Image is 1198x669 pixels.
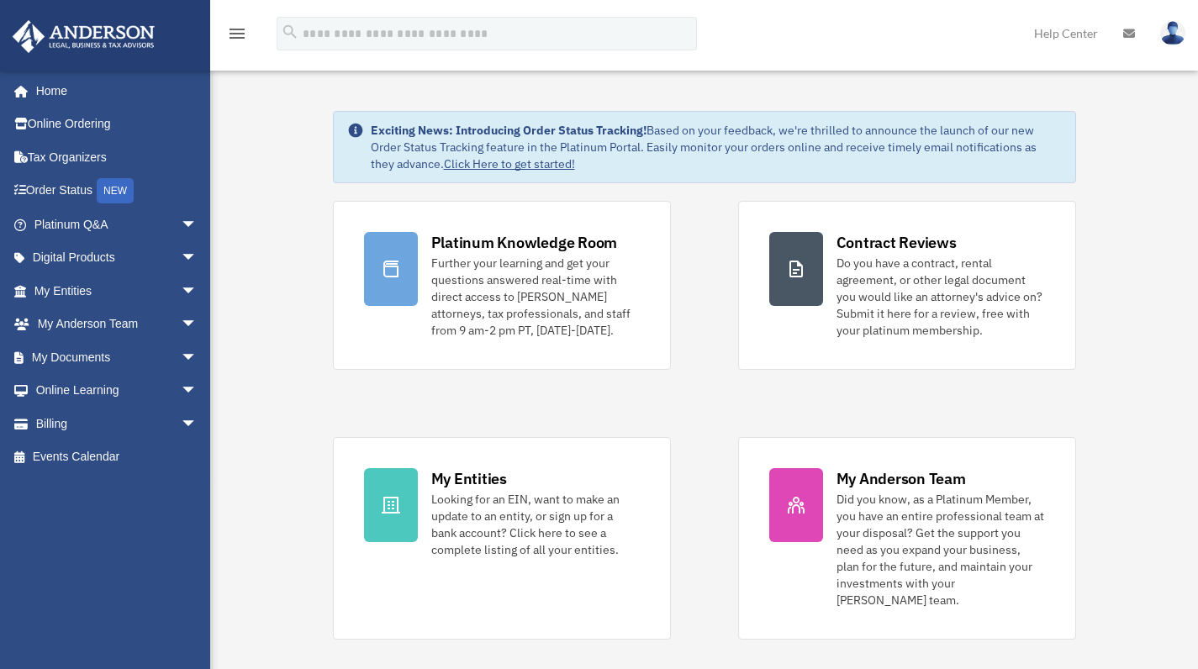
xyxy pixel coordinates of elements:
a: Online Learningarrow_drop_down [12,374,223,408]
div: Did you know, as a Platinum Member, you have an entire professional team at your disposal? Get th... [836,491,1045,608]
a: Digital Productsarrow_drop_down [12,241,223,275]
a: menu [227,29,247,44]
a: My Entitiesarrow_drop_down [12,274,223,308]
a: Tax Organizers [12,140,223,174]
a: Online Ordering [12,108,223,141]
a: My Anderson Teamarrow_drop_down [12,308,223,341]
a: Platinum Knowledge Room Further your learning and get your questions answered real-time with dire... [333,201,671,370]
a: Click Here to get started! [444,156,575,171]
a: Home [12,74,214,108]
a: My Entities Looking for an EIN, want to make an update to an entity, or sign up for a bank accoun... [333,437,671,640]
div: My Entities [431,468,507,489]
div: Further your learning and get your questions answered real-time with direct access to [PERSON_NAM... [431,255,640,339]
div: Contract Reviews [836,232,957,253]
div: Based on your feedback, we're thrilled to announce the launch of our new Order Status Tracking fe... [371,122,1062,172]
span: arrow_drop_down [181,407,214,441]
a: My Documentsarrow_drop_down [12,340,223,374]
div: NEW [97,178,134,203]
div: Do you have a contract, rental agreement, or other legal document you would like an attorney's ad... [836,255,1045,339]
span: arrow_drop_down [181,208,214,242]
a: Platinum Q&Aarrow_drop_down [12,208,223,241]
a: Order StatusNEW [12,174,223,208]
a: My Anderson Team Did you know, as a Platinum Member, you have an entire professional team at your... [738,437,1076,640]
img: User Pic [1160,21,1185,45]
a: Events Calendar [12,440,223,474]
i: search [281,23,299,41]
img: Anderson Advisors Platinum Portal [8,20,160,53]
a: Billingarrow_drop_down [12,407,223,440]
span: arrow_drop_down [181,340,214,375]
a: Contract Reviews Do you have a contract, rental agreement, or other legal document you would like... [738,201,1076,370]
div: Platinum Knowledge Room [431,232,618,253]
div: Looking for an EIN, want to make an update to an entity, or sign up for a bank account? Click her... [431,491,640,558]
div: My Anderson Team [836,468,966,489]
span: arrow_drop_down [181,274,214,308]
strong: Exciting News: Introducing Order Status Tracking! [371,123,646,138]
i: menu [227,24,247,44]
span: arrow_drop_down [181,374,214,408]
span: arrow_drop_down [181,241,214,276]
span: arrow_drop_down [181,308,214,342]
